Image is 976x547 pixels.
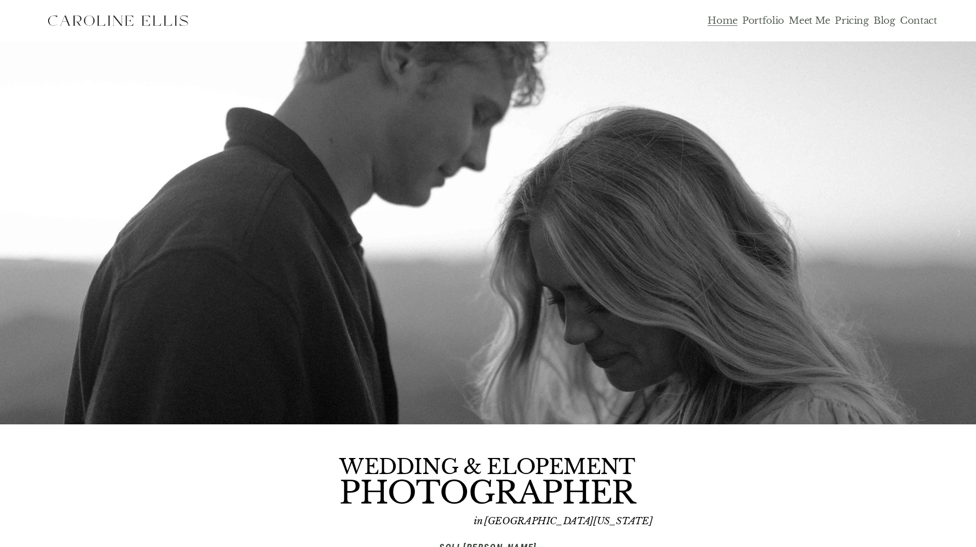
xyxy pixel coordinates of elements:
[900,14,937,27] a: Contact
[789,14,830,27] a: Meet Me
[742,14,784,27] a: Portfolio
[952,225,966,241] button: Next Slide
[39,8,196,34] img: Western North Carolina Faith Based Elopement Photographer
[874,14,895,27] a: Blog
[474,515,652,527] em: in [GEOGRAPHIC_DATA][US_STATE]
[835,14,868,27] a: Pricing
[10,225,24,241] button: Previous Slide
[708,14,738,27] a: Home
[339,456,635,477] h4: WEDDING & ELOPEMENT
[339,478,635,509] h4: PHOTOGRAPHER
